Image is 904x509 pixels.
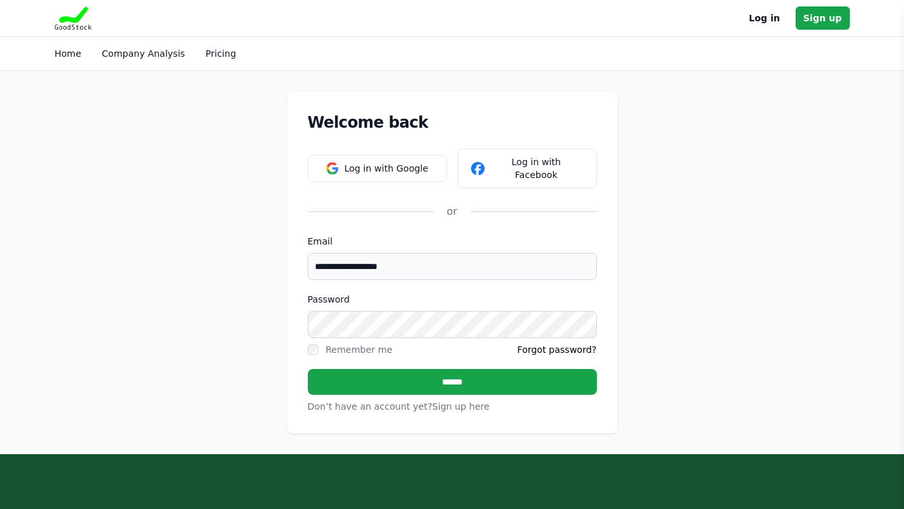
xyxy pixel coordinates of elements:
[55,6,92,30] img: Goodstock Logo
[308,112,597,133] h1: Welcome back
[308,400,597,413] p: Don’t have an account yet?
[308,293,597,306] label: Password
[434,204,470,219] div: or
[308,155,447,182] button: Log in with Google
[796,6,850,30] a: Sign up
[308,235,597,248] label: Email
[749,10,780,26] a: Log in
[206,48,236,59] a: Pricing
[326,344,393,355] label: Remember me
[457,148,597,188] button: Log in with Facebook
[432,401,490,412] a: Sign up here
[102,48,185,59] a: Company Analysis
[517,343,597,356] a: Forgot password?
[55,48,81,59] a: Home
